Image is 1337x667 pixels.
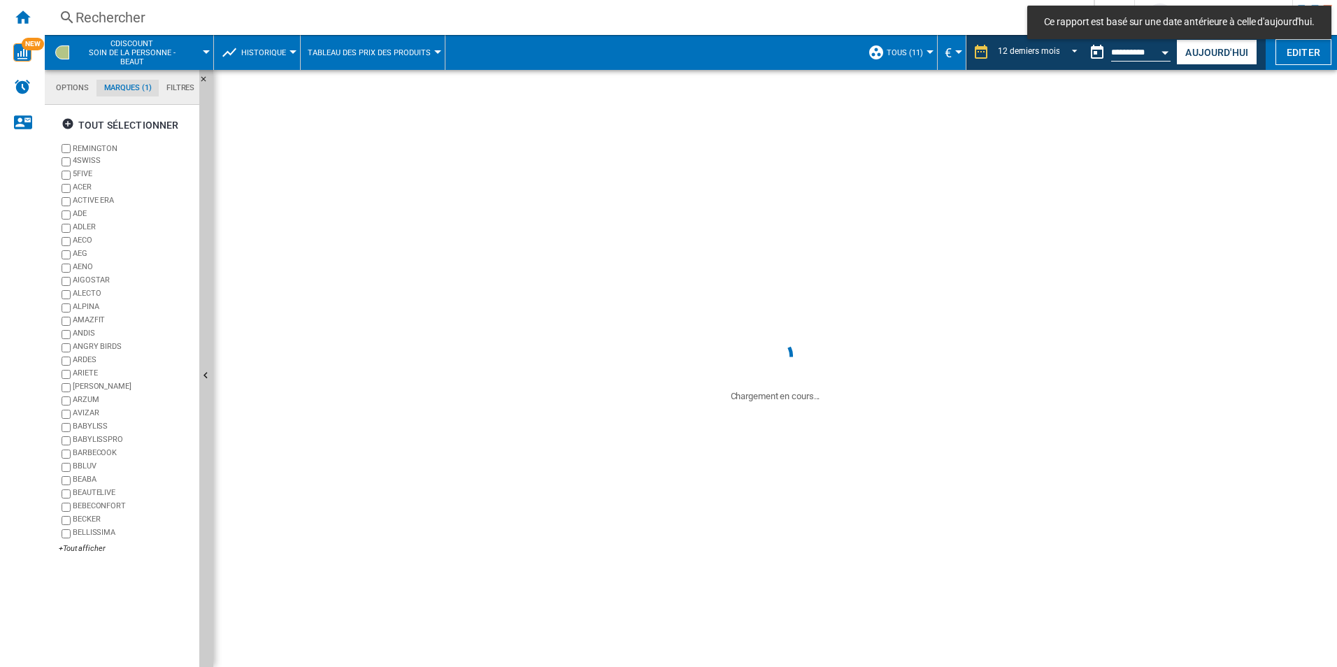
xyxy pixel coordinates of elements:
input: brand.name [62,317,71,326]
div: TOUS (11) [868,35,930,70]
input: brand.name [62,503,71,512]
span: Tableau des prix des produits [308,48,431,57]
input: brand.name [62,423,71,432]
input: brand.name [62,264,71,273]
div: ACER [73,182,194,195]
div: BELLISSIMA [73,527,194,540]
input: brand.name [62,210,71,220]
div: 4SWISS [73,155,194,168]
input: brand.name [62,197,71,206]
input: brand.name [62,290,71,299]
input: brand.name [62,224,71,233]
md-tab-item: Filtres [159,80,202,96]
div: ALPINA [73,301,194,315]
input: brand.name [62,250,71,259]
input: brand.name [62,463,71,472]
button: Editer [1275,39,1331,65]
input: brand.name [62,157,71,166]
md-tab-item: Options [48,80,96,96]
div: +Tout afficher [59,543,194,554]
div: BABYLISSPRO [73,434,194,447]
input: brand.name [62,184,71,193]
div: Rechercher [76,8,1057,27]
span: Historique [241,48,286,57]
div: BEABA [73,474,194,487]
div: ARZUM [73,394,194,408]
md-tab-item: Marques (1) [96,80,159,96]
div: BABYLISS [73,421,194,434]
div: tout sélectionner [62,113,178,138]
input: brand.name [62,529,71,538]
div: CDISCOUNTSoin de la personne - beaut [52,35,206,70]
div: ADLER [73,222,194,235]
div: AEG [73,248,194,261]
div: AIGOSTAR [73,275,194,288]
input: brand.name [62,450,71,459]
button: tout sélectionner [57,113,183,138]
div: ANDIS [73,328,194,341]
input: brand.name [62,144,71,153]
img: wise-card.svg [13,43,31,62]
md-menu: Currency [938,35,966,70]
input: brand.name [62,476,71,485]
input: brand.name [62,343,71,352]
input: brand.name [62,277,71,286]
input: brand.name [62,383,71,392]
button: Tableau des prix des produits [308,35,438,70]
div: ALECTO [73,288,194,301]
input: brand.name [62,370,71,379]
div: ANGRY BIRDS [73,341,194,354]
div: 5FIVE [73,168,194,182]
button: Historique [241,35,293,70]
input: brand.name [62,357,71,366]
div: BBLUV [73,461,194,474]
button: md-calendar [1083,38,1111,66]
md-select: REPORTS.WIZARD.STEPS.REPORT.STEPS.REPORT_OPTIONS.PERIOD: 12 derniers mois [996,41,1083,64]
div: BEAUTELIVE [73,487,194,501]
input: brand.name [62,330,71,339]
div: BARBECOOK [73,447,194,461]
span: € [945,45,952,60]
div: BECKER [73,514,194,527]
input: brand.name [62,237,71,246]
button: Aujourd'hui [1176,39,1257,65]
div: 12 derniers mois [998,46,1059,56]
div: Historique [221,35,293,70]
div: AECO [73,235,194,248]
div: ADE [73,208,194,222]
span: Ce rapport est basé sur une date antérieure à celle d'aujourd'hui. [1040,15,1319,29]
button: € [945,35,959,70]
div: Ce rapport est basé sur une date antérieure à celle d'aujourd'hui. [1083,35,1173,70]
button: Masquer [199,70,216,95]
input: brand.name [62,396,71,406]
input: brand.name [62,436,71,445]
div: AVIZAR [73,408,194,421]
button: Open calendar [1153,38,1178,63]
input: brand.name [62,410,71,419]
div: [PERSON_NAME] [73,381,194,394]
ng-transclude: Chargement en cours... [731,391,820,401]
button: TOUS (11) [887,35,930,70]
span: NEW [22,38,44,50]
input: brand.name [62,516,71,525]
button: CDISCOUNTSoin de la personne - beaut [77,35,201,70]
div: AMAZFIT [73,315,194,328]
input: brand.name [62,489,71,499]
label: REMINGTON [73,143,194,154]
input: brand.name [62,303,71,313]
div: ACTIVE ERA [73,195,194,208]
img: alerts-logo.svg [14,78,31,95]
div: ARIETE [73,368,194,381]
input: brand.name [62,171,71,180]
span: TOUS (11) [887,48,923,57]
span: CDISCOUNT:Soin de la personne - beaut [77,39,187,66]
div: BEBECONFORT [73,501,194,514]
div: AENO [73,261,194,275]
div: ARDES [73,354,194,368]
